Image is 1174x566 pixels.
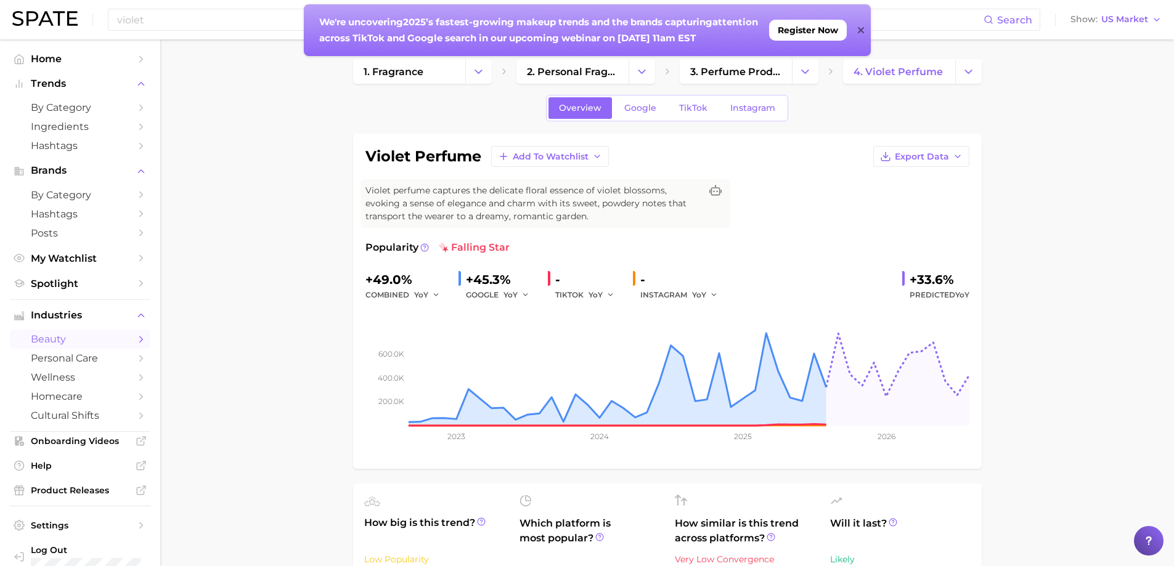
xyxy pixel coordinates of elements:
a: Onboarding Videos [10,432,150,450]
a: 1. fragrance [353,59,465,84]
div: +45.3% [466,270,538,289]
a: Product Releases [10,481,150,499]
a: beauty [10,329,150,349]
span: Trends [31,78,129,89]
span: Google [624,103,656,113]
img: SPATE [12,11,78,26]
span: Log Out [31,544,147,556]
a: Hashtags [10,204,150,224]
button: Brands [10,161,150,180]
button: Industries [10,306,150,325]
button: Change Category [792,59,818,84]
tspan: 2026 [877,432,895,441]
span: Will it last? [830,516,971,546]
span: Product Releases [31,485,129,496]
div: INSTAGRAM [640,288,727,302]
div: +33.6% [910,270,969,289]
span: Home [31,53,129,65]
a: by Category [10,185,150,204]
span: by Category [31,102,129,113]
tspan: 2025 [734,432,752,441]
span: Brands [31,165,129,176]
tspan: 2024 [590,432,608,441]
button: YoY [589,288,615,302]
div: combined [365,288,449,302]
div: - [640,270,727,289]
span: beauty [31,333,129,345]
a: by Category [10,98,150,117]
a: Settings [10,516,150,535]
button: YoY [503,288,530,302]
span: Popularity [365,240,418,255]
a: homecare [10,387,150,406]
div: +49.0% [365,270,449,289]
button: YoY [692,288,719,302]
a: 2. personal fragrance [516,59,629,84]
button: Change Category [465,59,492,84]
span: Onboarding Videos [31,435,129,447]
span: wellness [31,371,129,383]
span: Add to Watchlist [513,152,589,162]
a: Hashtags [10,136,150,155]
span: TikTok [679,103,707,113]
a: Google [614,97,667,119]
a: Home [10,49,150,68]
span: Search [997,14,1032,26]
span: YoY [692,289,706,300]
button: Trends [10,75,150,93]
span: Hashtags [31,208,129,220]
span: 1. fragrance [364,66,423,78]
a: Posts [10,224,150,243]
span: Ingredients [31,121,129,132]
h1: violet perfume [365,149,481,164]
span: 2. personal fragrance [527,66,618,78]
span: Industries [31,310,129,321]
a: wellness [10,368,150,387]
button: Change Category [629,59,655,84]
span: Show [1070,16,1098,23]
span: homecare [31,390,129,402]
span: Instagram [730,103,775,113]
span: 3. perfume products [690,66,781,78]
a: Spotlight [10,274,150,293]
a: cultural shifts [10,406,150,425]
span: by Category [31,189,129,201]
button: ShowUS Market [1067,12,1165,28]
span: YoY [414,289,428,300]
span: Settings [31,520,129,531]
span: cultural shifts [31,410,129,421]
span: How similar is this trend across platforms? [675,516,815,546]
span: Posts [31,227,129,239]
span: Hashtags [31,140,129,152]
button: Change Category [955,59,982,84]
a: Overview [548,97,612,119]
span: My Watchlist [31,253,129,264]
a: personal care [10,349,150,368]
div: - [555,270,623,289]
span: Predicted [910,288,969,302]
span: Which platform is most popular? [520,516,660,557]
span: YoY [955,290,969,299]
a: 4. violet perfume [843,59,955,84]
span: falling star [439,240,510,255]
a: My Watchlist [10,249,150,268]
button: YoY [414,288,441,302]
button: Add to Watchlist [491,146,609,167]
span: Export Data [895,152,949,162]
span: How big is this trend? [364,515,505,546]
a: Ingredients [10,117,150,136]
span: personal care [31,352,129,364]
div: TIKTOK [555,288,623,302]
button: Export Data [873,146,969,167]
span: 4. violet perfume [854,66,943,78]
tspan: 2023 [447,432,465,441]
span: Overview [559,103,601,113]
img: falling star [439,243,449,253]
a: Instagram [720,97,786,119]
span: Spotlight [31,278,129,289]
a: 3. perfume products [680,59,792,84]
span: YoY [589,289,603,300]
input: Search here for a brand, industry, or ingredient [116,9,984,30]
span: Help [31,460,129,471]
a: Help [10,456,150,475]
